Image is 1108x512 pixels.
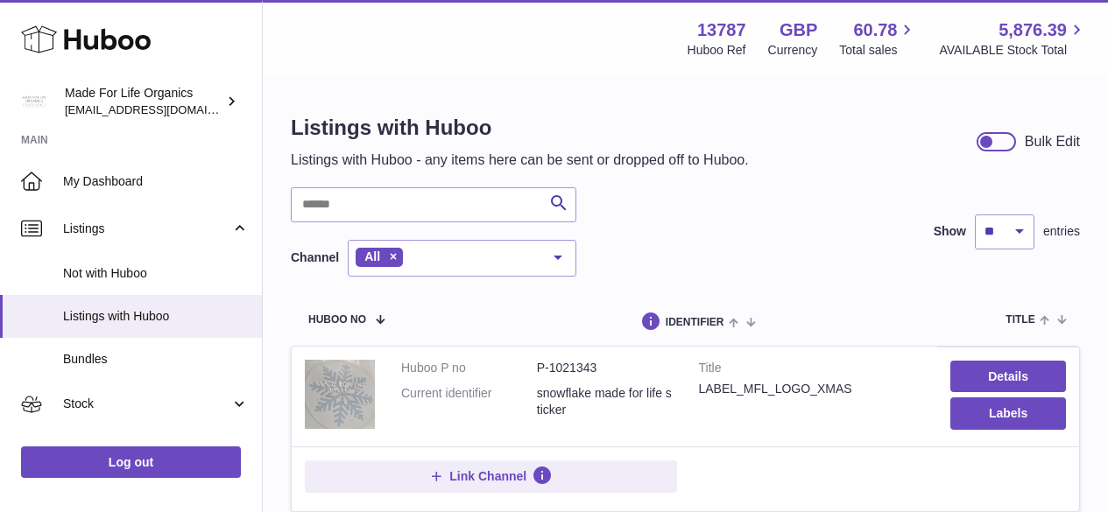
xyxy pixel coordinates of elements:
div: Currency [768,42,818,59]
dd: snowflake made for life sticker [537,385,673,418]
span: 60.78 [853,18,897,42]
label: Show [934,223,966,240]
span: Listings [63,221,230,237]
span: [EMAIL_ADDRESS][DOMAIN_NAME] [65,102,258,116]
button: Link Channel [305,460,677,492]
span: Listings with Huboo [63,308,249,325]
label: Channel [291,249,339,266]
strong: 13787 [697,18,746,42]
a: Log out [21,446,241,478]
h1: Listings with Huboo [291,114,749,142]
button: Labels [950,397,1066,429]
span: 5,876.39 [999,18,1067,42]
p: Listings with Huboo - any items here can be sent or dropped off to Huboo. [291,151,749,170]
span: Stock [63,396,230,412]
dt: Huboo P no [401,360,537,376]
a: 5,876.39 AVAILABLE Stock Total [939,18,1087,59]
div: Huboo Ref [688,42,746,59]
span: Link Channel [449,468,526,484]
span: Total sales [839,42,917,59]
div: Bulk Edit [1025,132,1080,151]
div: Made For Life Organics [65,85,222,118]
strong: Title [699,360,925,381]
span: My Dashboard [63,173,249,190]
a: 60.78 Total sales [839,18,917,59]
span: Bundles [63,351,249,368]
a: Details [950,361,1066,392]
img: LABEL_MFL_LOGO_XMAS [305,360,375,429]
div: LABEL_MFL_LOGO_XMAS [699,381,925,397]
span: identifier [666,317,724,328]
span: title [1006,314,1034,326]
span: Not with Huboo [63,265,249,282]
dt: Current identifier [401,385,537,418]
span: entries [1043,223,1080,240]
img: internalAdmin-13787@internal.huboo.com [21,88,47,115]
span: All [364,249,380,263]
strong: GBP [780,18,817,42]
dd: P-1021343 [537,360,673,376]
span: AVAILABLE Stock Total [939,42,1087,59]
span: Huboo no [308,314,366,326]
